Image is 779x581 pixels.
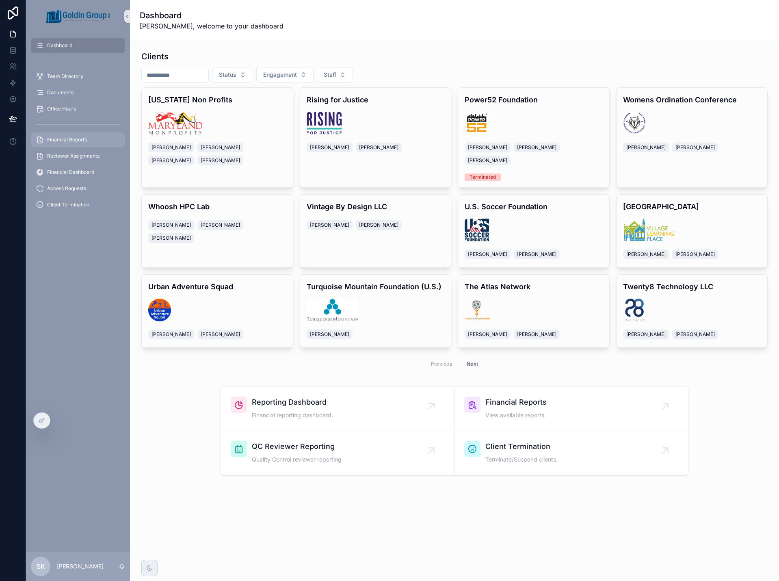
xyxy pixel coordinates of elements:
[31,149,125,163] a: Reviewer Assignments
[151,157,191,164] span: [PERSON_NAME]
[485,455,558,464] span: Terminate/Suspend clients.
[616,87,768,188] a: Womens Ordination Conference7750340-logo.png[PERSON_NAME][PERSON_NAME]
[47,106,76,112] span: Office Hours
[31,85,125,100] a: Documents
[626,144,666,151] span: [PERSON_NAME]
[465,299,491,321] img: logo.png
[359,222,398,228] span: [PERSON_NAME]
[141,51,169,62] h1: Clients
[468,144,507,151] span: [PERSON_NAME]
[310,144,349,151] span: [PERSON_NAME]
[454,431,688,475] a: Client TerminationTerminate/Suspend clients.
[465,281,603,292] h4: The Atlas Network
[616,274,768,348] a: Twenty8 Technology LLClogo.png[PERSON_NAME][PERSON_NAME]
[359,144,398,151] span: [PERSON_NAME]
[458,274,610,348] a: The Atlas Networklogo.png[PERSON_NAME][PERSON_NAME]
[623,94,761,105] h4: Womens Ordination Conference
[141,87,293,188] a: [US_STATE] Non Profitslogo.png[PERSON_NAME][PERSON_NAME][PERSON_NAME][PERSON_NAME]
[517,331,556,338] span: [PERSON_NAME]
[461,358,484,370] button: Next
[485,441,558,452] span: Client Termination
[317,67,353,82] button: Select Button
[307,299,358,321] img: logo.jpg
[141,274,293,348] a: Urban Adventure Squadlogo.png[PERSON_NAME][PERSON_NAME]
[675,251,715,258] span: [PERSON_NAME]
[626,331,666,338] span: [PERSON_NAME]
[623,112,646,134] img: 7750340-logo.png
[300,194,452,268] a: Vintage By Design LLC[PERSON_NAME][PERSON_NAME]
[47,153,100,159] span: Reviewer Assignments
[221,387,454,431] a: Reporting DashboardFinancial reporting dashboard.
[307,201,445,212] h4: Vintage By Design LLC
[31,165,125,180] a: Financial Dashboard
[26,33,130,223] div: scrollable content
[151,144,191,151] span: [PERSON_NAME]
[148,94,286,105] h4: [US_STATE] Non Profits
[151,222,191,228] span: [PERSON_NAME]
[307,94,445,105] h4: Rising for Justice
[263,71,297,79] span: Engagement
[140,10,283,21] h1: Dashboard
[675,144,715,151] span: [PERSON_NAME]
[675,331,715,338] span: [PERSON_NAME]
[485,411,547,419] span: View available reports.
[485,397,547,408] span: Financial Reports
[221,431,454,475] a: QC Reviewer ReportingQuality Control reviewer reporting
[148,201,286,212] h4: Whoosh HPC Lab
[616,194,768,268] a: [GEOGRAPHIC_DATA]logo.png[PERSON_NAME][PERSON_NAME]
[31,102,125,116] a: Office Hours
[300,87,452,188] a: Rising for Justicelogo.webp[PERSON_NAME][PERSON_NAME]
[310,222,349,228] span: [PERSON_NAME]
[252,397,333,408] span: Reporting Dashboard
[468,157,507,164] span: [PERSON_NAME]
[31,69,125,84] a: Team Directory
[148,281,286,292] h4: Urban Adventure Squad
[151,235,191,241] span: [PERSON_NAME]
[201,331,240,338] span: [PERSON_NAME]
[458,194,610,268] a: U.S. Soccer Foundationlogo.webp[PERSON_NAME][PERSON_NAME]
[623,219,674,241] img: logo.png
[307,281,445,292] h4: Turquoise Mountain Foundation (U.S.)
[465,201,603,212] h4: U.S. Soccer Foundation
[141,194,293,268] a: Whoosh HPC Lab[PERSON_NAME][PERSON_NAME][PERSON_NAME]
[252,411,333,419] span: Financial reporting dashboard.
[201,157,240,164] span: [PERSON_NAME]
[454,387,688,431] a: Financial ReportsView available reports.
[252,455,342,464] span: Quality Control reviewer reporting
[307,112,342,134] img: logo.webp
[47,202,89,208] span: Client Termination
[219,71,236,79] span: Status
[148,299,171,321] img: logo.png
[57,562,104,570] p: [PERSON_NAME]
[140,21,283,31] span: [PERSON_NAME], welcome to your dashboard
[623,201,761,212] h4: [GEOGRAPHIC_DATA]
[324,71,336,79] span: Staff
[212,67,253,82] button: Select Button
[31,38,125,53] a: Dashboard
[31,132,125,147] a: Financial Reports
[201,222,240,228] span: [PERSON_NAME]
[458,87,610,188] a: Power52 Foundationlogo.png[PERSON_NAME][PERSON_NAME][PERSON_NAME]Terminated
[468,331,507,338] span: [PERSON_NAME]
[517,251,556,258] span: [PERSON_NAME]
[465,112,489,134] img: logo.png
[252,441,342,452] span: QC Reviewer Reporting
[465,94,603,105] h4: Power52 Foundation
[148,112,202,134] img: logo.png
[465,219,491,241] img: logo.webp
[46,10,110,23] img: App logo
[517,144,556,151] span: [PERSON_NAME]
[468,251,507,258] span: [PERSON_NAME]
[256,67,314,82] button: Select Button
[47,89,74,96] span: Documents
[626,251,666,258] span: [PERSON_NAME]
[47,137,87,143] span: Financial Reports
[151,331,191,338] span: [PERSON_NAME]
[623,281,761,292] h4: Twenty8 Technology LLC
[300,274,452,348] a: Turquoise Mountain Foundation (U.S.)logo.jpg[PERSON_NAME]
[470,173,496,181] div: Terminated
[47,73,83,80] span: Team Directory
[47,185,86,192] span: Access Requests
[623,299,646,321] img: logo.png
[31,181,125,196] a: Access Requests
